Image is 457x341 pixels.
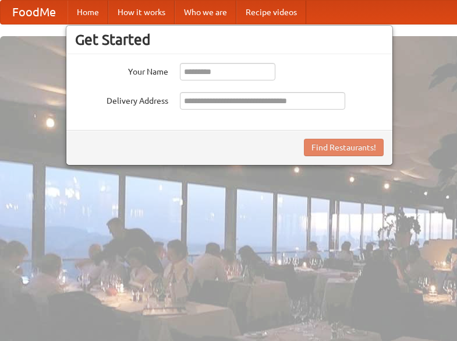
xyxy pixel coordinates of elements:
[175,1,236,24] a: Who we are
[1,1,68,24] a: FoodMe
[75,92,168,107] label: Delivery Address
[236,1,306,24] a: Recipe videos
[304,139,384,156] button: Find Restaurants!
[68,1,108,24] a: Home
[108,1,175,24] a: How it works
[75,31,384,48] h3: Get Started
[75,63,168,78] label: Your Name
